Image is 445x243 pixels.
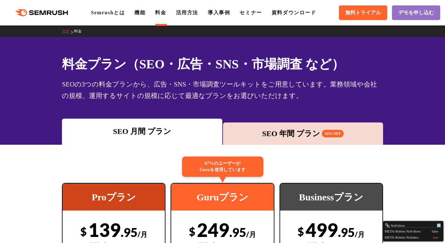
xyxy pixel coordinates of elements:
div: SEO 年間 プラン [226,128,380,139]
div: NoFollow [385,223,436,228]
span: /月 [355,230,365,239]
span: デモを申し込む [398,10,434,16]
div: Businessプラン [280,184,382,211]
div: Minimize [436,223,442,228]
span: /月 [246,230,256,239]
span: $ [80,225,87,238]
a: セミナー [239,10,262,15]
a: 資料ダウンロード [272,10,316,15]
div: SEO 月間 プラン [65,126,219,137]
a: 活用方法 [176,10,198,15]
div: true [433,235,438,240]
div: false [432,229,438,234]
a: 無料トライアル [339,5,387,20]
a: 料金 [74,29,86,33]
div: META-Robots NoIndex: [385,234,442,240]
a: 料金 [155,10,166,15]
a: 導入事例 [208,10,230,15]
div: Proプラン [63,184,165,211]
a: Semrushとは [91,10,125,15]
div: META-Robots NoFollow: [385,228,442,234]
a: TOP [62,29,74,33]
span: .95 [121,225,138,240]
a: デモを申し込む [392,5,440,20]
div: Guruプラン [171,184,273,211]
span: 無料トライアル [345,10,381,16]
span: /月 [138,230,147,239]
span: $ [189,225,195,238]
div: SEOの3つの料金プランから、広告・SNS・市場調査ツールキットをご用意しています。業務領域や会社の規模、運用するサイトの規模に応じて最適なプランをお選びいただけます。 [62,79,383,101]
h1: 料金プラン（SEO・広告・SNS・市場調査 など） [62,55,383,73]
a: 機能 [134,10,145,15]
span: .95 [229,225,246,240]
span: .95 [338,225,355,240]
span: 16% OFF [322,130,344,137]
span: $ [298,225,304,238]
div: 67%のユーザーが Guruを使用しています [182,156,263,177]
